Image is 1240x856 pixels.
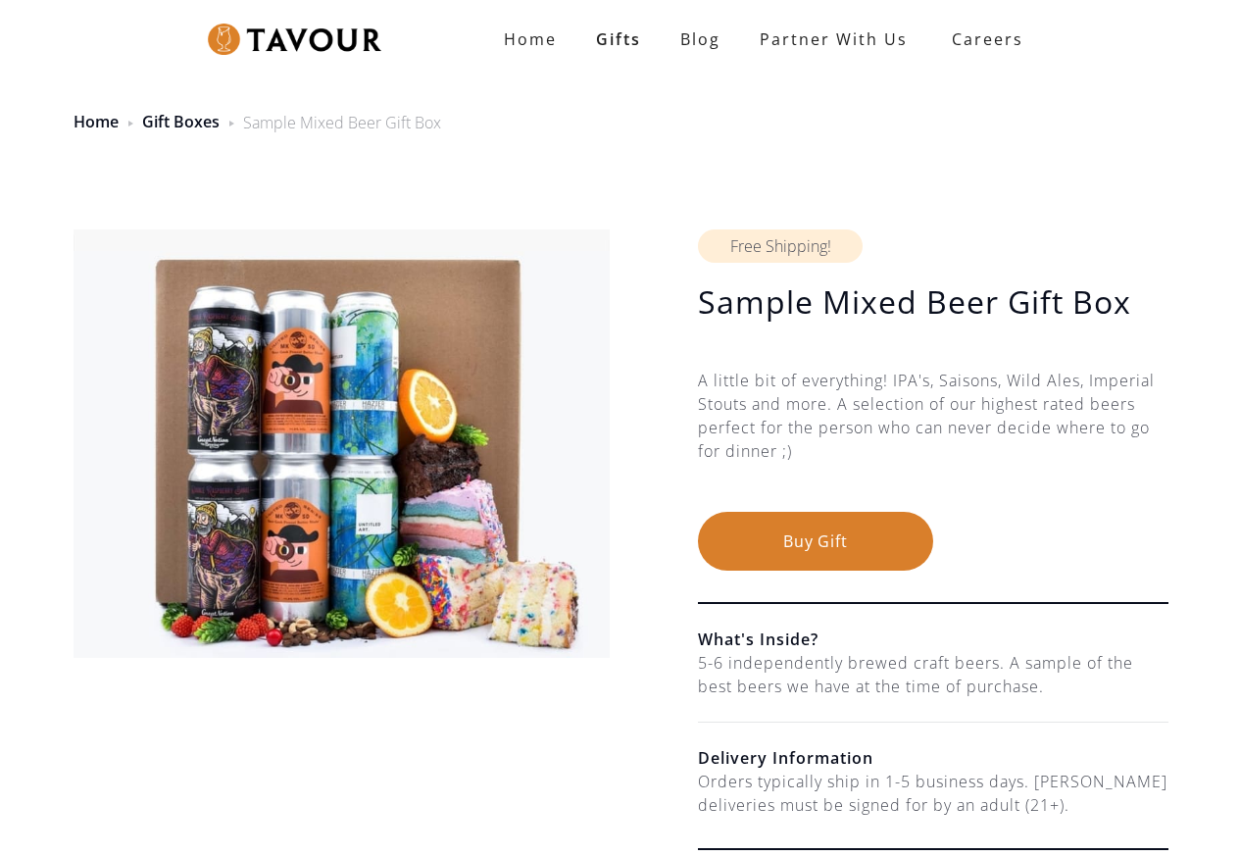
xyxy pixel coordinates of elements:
a: Careers [927,12,1038,67]
div: Sample Mixed Beer Gift Box [243,111,441,134]
a: Home [74,111,119,132]
a: Home [484,20,576,59]
h1: Sample Mixed Beer Gift Box [698,282,1168,322]
a: Gift Boxes [142,111,220,132]
div: 5-6 independently brewed craft beers. A sample of the best beers we have at the time of purchase. [698,651,1168,698]
h6: Delivery Information [698,746,1168,770]
button: Buy Gift [698,512,933,571]
a: Blog [661,20,740,59]
div: A little bit of everything! IPA's, Saisons, Wild Ales, Imperial Stouts and more. A selection of o... [698,369,1168,512]
a: Gifts [576,20,661,59]
strong: Home [504,28,557,50]
strong: Careers [952,20,1023,59]
div: Orders typically ship in 1-5 business days. [PERSON_NAME] deliveries must be signed for by an adu... [698,770,1168,817]
a: partner with us [740,20,927,59]
div: Free Shipping! [698,229,863,263]
h6: What's Inside? [698,628,1168,651]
